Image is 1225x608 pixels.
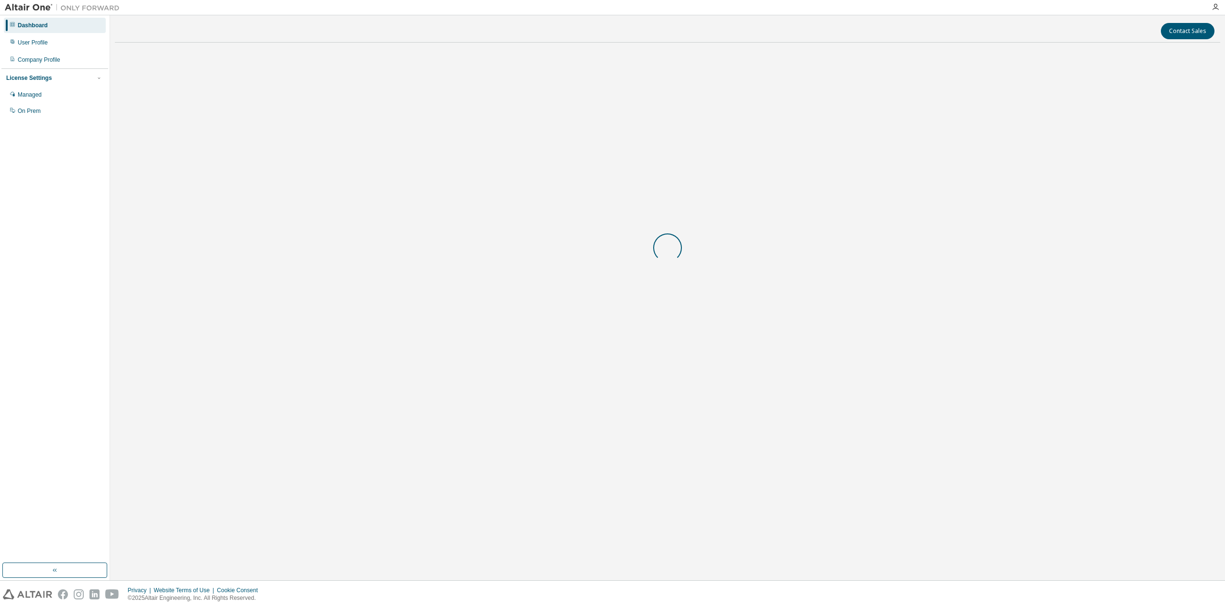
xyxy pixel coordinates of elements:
img: altair_logo.svg [3,589,52,599]
img: facebook.svg [58,589,68,599]
div: Managed [18,91,42,99]
p: © 2025 Altair Engineering, Inc. All Rights Reserved. [128,594,264,602]
div: Cookie Consent [217,586,263,594]
img: instagram.svg [74,589,84,599]
div: User Profile [18,39,48,46]
div: Dashboard [18,22,48,29]
img: linkedin.svg [89,589,100,599]
div: Website Terms of Use [154,586,217,594]
div: License Settings [6,74,52,82]
div: Privacy [128,586,154,594]
div: On Prem [18,107,41,115]
button: Contact Sales [1161,23,1214,39]
img: youtube.svg [105,589,119,599]
div: Company Profile [18,56,60,64]
img: Altair One [5,3,124,12]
